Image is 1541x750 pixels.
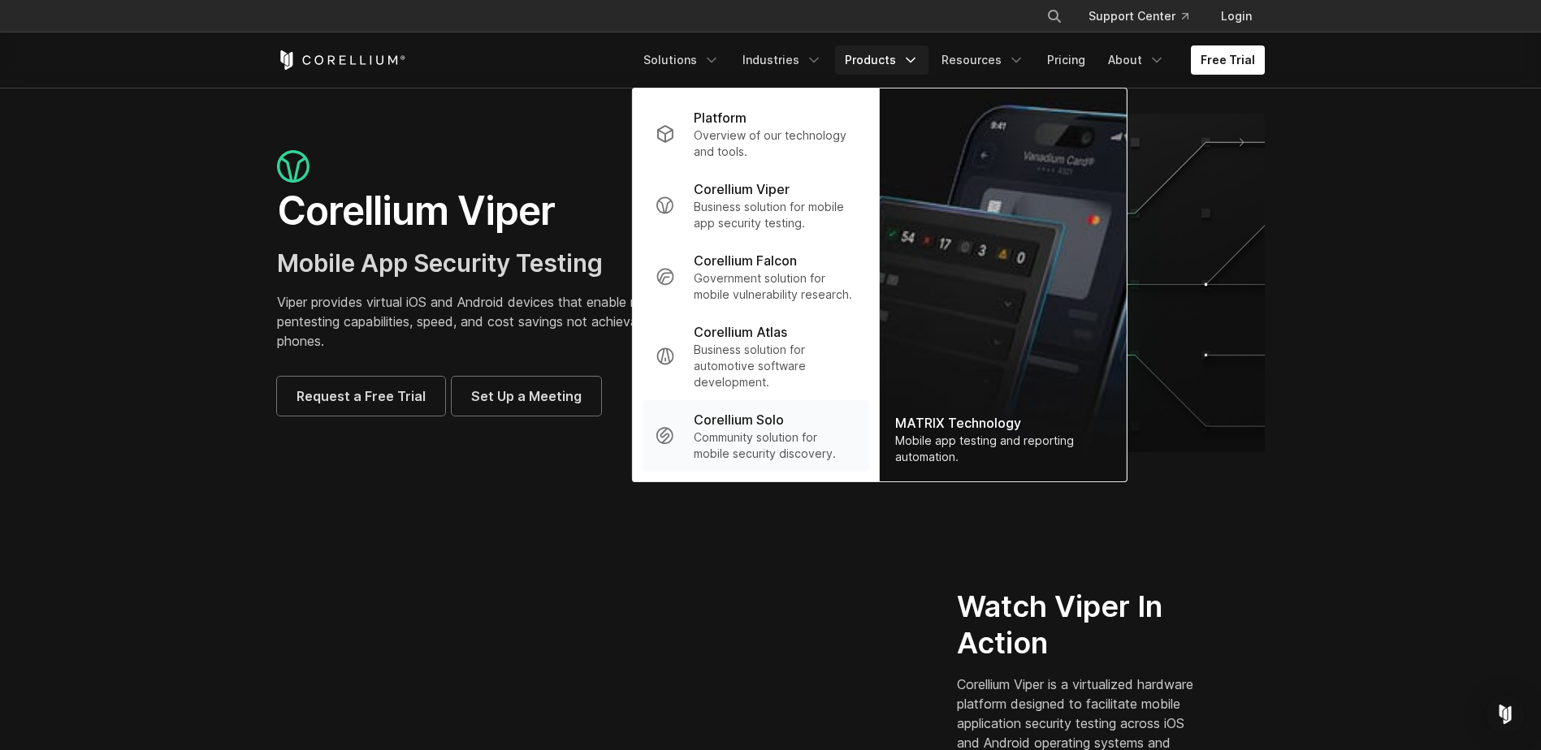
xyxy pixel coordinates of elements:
div: Navigation Menu [1027,2,1265,31]
a: Support Center [1076,2,1201,31]
a: Set Up a Meeting [452,377,601,416]
a: Corellium Solo Community solution for mobile security discovery. [642,400,868,472]
img: Matrix_WebNav_1x [879,88,1126,481]
a: About [1098,45,1175,75]
p: Business solution for automotive software development. [694,342,855,390]
a: Platform Overview of our technology and tools. [642,98,868,170]
a: Industries [733,45,832,75]
div: Open Intercom Messenger [1486,695,1525,734]
a: Corellium Atlas Business solution for automotive software development. [642,312,868,400]
p: Platform [694,108,747,127]
a: Products [835,45,928,75]
span: Request a Free Trial [297,386,426,406]
p: Government solution for mobile vulnerability research. [694,270,855,303]
p: Corellium Falcon [694,251,797,270]
p: Corellium Atlas [694,322,787,342]
p: Business solution for mobile app security testing. [694,199,855,231]
a: Corellium Viper Business solution for mobile app security testing. [642,170,868,241]
span: Mobile App Security Testing [277,248,603,278]
p: Corellium Solo [694,410,784,429]
span: Set Up a Meeting [471,386,582,406]
p: Viper provides virtual iOS and Android devices that enable mobile app pentesting capabilities, sp... [277,292,755,351]
a: Corellium Falcon Government solution for mobile vulnerability research. [642,241,868,312]
a: Corellium Home [277,50,406,70]
h2: Watch Viper In Action [957,588,1203,662]
a: Login [1208,2,1265,31]
button: Search [1040,2,1069,31]
a: Pricing [1037,45,1095,75]
p: Overview of our technology and tools. [694,127,855,160]
div: Navigation Menu [634,45,1265,75]
img: viper_icon_large [277,150,309,183]
a: Free Trial [1191,45,1265,75]
div: MATRIX Technology [895,413,1110,433]
a: Request a Free Trial [277,377,445,416]
p: Community solution for mobile security discovery. [694,429,855,462]
a: Resources [932,45,1034,75]
a: Solutions [634,45,729,75]
p: Corellium Viper [694,179,790,199]
div: Mobile app testing and reporting automation. [895,433,1110,465]
h1: Corellium Viper [277,187,755,235]
a: MATRIX Technology Mobile app testing and reporting automation. [879,88,1126,481]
